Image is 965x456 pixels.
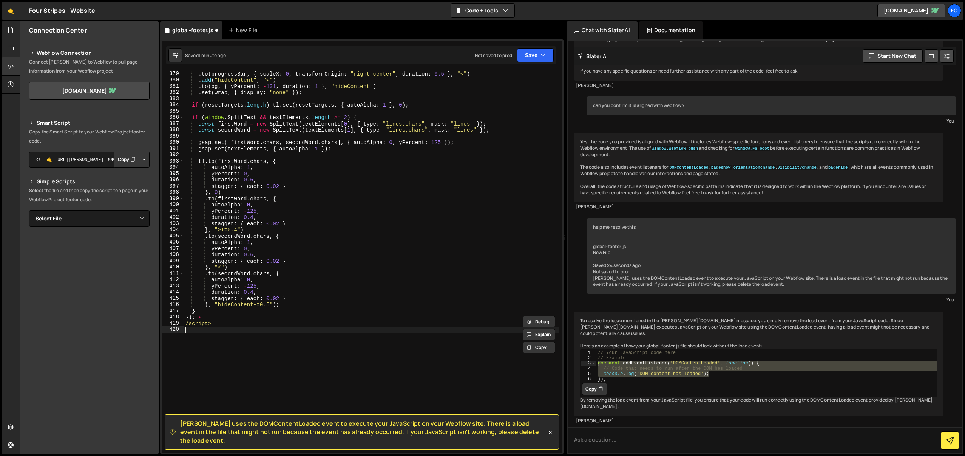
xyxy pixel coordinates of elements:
[162,139,184,146] div: 390
[29,312,150,380] iframe: YouTube video player
[162,183,184,189] div: 397
[777,165,817,170] code: visibilitychange
[523,329,555,340] button: Explain
[162,283,184,289] div: 413
[162,114,184,121] div: 386
[162,96,184,102] div: 383
[581,355,596,361] div: 2
[587,218,956,294] div: help me resolve this global-footer.js New File Saved 24 seconds ago Not saved to prod [PERSON_NAM...
[162,158,184,164] div: 393
[162,270,184,277] div: 411
[574,133,943,202] div: Yes, the code you provided is aligned with Webflow. It includes Webflow-specific functions and ev...
[581,361,596,366] div: 3
[587,96,956,115] div: can you confirm it is aligned with webflow ?
[162,146,184,152] div: 391
[517,48,554,62] button: Save
[581,377,596,382] div: 6
[2,2,20,20] a: 🤙
[162,276,184,283] div: 412
[162,245,184,252] div: 407
[523,316,555,327] button: Debug
[582,383,607,395] button: Copy
[185,52,226,59] div: Saved
[114,152,150,168] div: Button group with nested dropdown
[162,195,184,202] div: 399
[581,366,596,371] div: 4
[29,239,150,307] iframe: YouTube video player
[576,82,942,89] div: [PERSON_NAME]
[589,117,954,125] div: You
[162,251,184,258] div: 408
[523,342,555,353] button: Copy
[162,89,184,96] div: 382
[589,296,954,304] div: You
[162,77,184,83] div: 380
[574,312,943,416] div: To resolve the issue mentioned in the [PERSON_NAME][DOMAIN_NAME] message, you simply remove the l...
[29,82,150,100] a: [DOMAIN_NAME]
[576,418,942,424] div: [PERSON_NAME]
[581,350,596,355] div: 1
[29,118,150,127] h2: Smart Script
[162,152,184,158] div: 392
[29,57,150,76] p: Connect [PERSON_NAME] to Webflow to pull page information from your Webflow project
[639,21,703,39] div: Documentation
[162,189,184,195] div: 398
[162,295,184,302] div: 415
[162,314,184,320] div: 418
[162,226,184,233] div: 404
[567,21,638,39] div: Chat with Slater AI
[29,48,150,57] h2: Webflow Connection
[710,165,732,170] code: pageshow
[180,419,547,445] span: [PERSON_NAME] uses the DOMContentLoaded event to execute your JavaScript on your Webflow site. Th...
[162,83,184,90] div: 381
[863,49,923,63] button: Start new chat
[576,204,942,210] div: [PERSON_NAME]
[162,301,184,308] div: 416
[162,258,184,264] div: 409
[162,308,184,314] div: 417
[229,26,260,34] div: New File
[162,71,184,77] div: 379
[162,320,184,327] div: 419
[172,26,213,34] div: global-footer.js
[162,220,184,227] div: 403
[162,133,184,140] div: 389
[581,371,596,377] div: 5
[29,6,96,15] div: Four Stripes - Website
[29,177,150,186] h2: Simple Scripts
[578,53,608,60] h2: Slater AI
[948,4,961,17] a: Fo
[877,4,945,17] a: [DOMAIN_NAME]
[29,26,87,34] h2: Connection Center
[162,177,184,183] div: 396
[651,146,699,151] code: window.Webflow.push
[669,165,709,170] code: DOMContentLoaded
[475,52,513,59] div: Not saved to prod
[828,165,849,170] code: pagehide
[162,171,184,177] div: 395
[735,146,770,151] code: window.FS_boot
[451,4,514,17] button: Code + Tools
[162,289,184,295] div: 414
[162,264,184,270] div: 410
[114,152,139,168] button: Copy
[162,214,184,220] div: 402
[29,186,150,204] p: Select the file and then copy the script to a page in your Webflow Project footer code.
[162,233,184,239] div: 405
[162,102,184,108] div: 384
[162,164,184,171] div: 394
[199,52,226,59] div: 1 minute ago
[29,127,150,146] p: Copy the Smart Script to your Webflow Project footer code.
[162,108,184,115] div: 385
[162,239,184,245] div: 406
[733,165,776,170] code: orientationchange
[29,152,150,168] textarea: <!--🤙 [URL][PERSON_NAME][DOMAIN_NAME]> <script>document.addEventListener("DOMContentLoaded", func...
[162,208,184,214] div: 401
[162,202,184,208] div: 400
[162,326,184,333] div: 420
[162,127,184,133] div: 388
[162,121,184,127] div: 387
